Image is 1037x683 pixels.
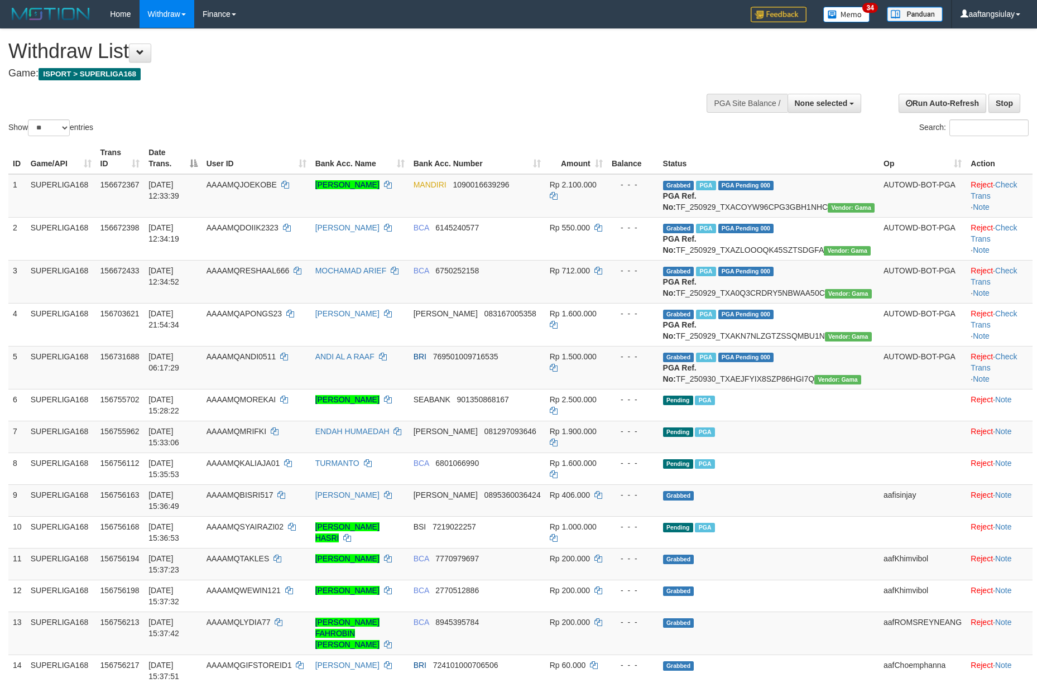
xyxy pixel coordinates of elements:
[971,490,993,499] a: Reject
[148,586,179,606] span: [DATE] 15:37:32
[315,586,380,595] a: [PERSON_NAME]
[550,586,590,595] span: Rp 200.000
[8,421,26,453] td: 7
[315,522,380,542] a: [PERSON_NAME] HASRI
[26,260,96,303] td: SUPERLIGA168
[966,516,1033,548] td: ·
[971,180,1017,200] a: Check Trans
[879,548,966,580] td: aafKhimvibol
[550,352,597,361] span: Rp 1.500.000
[663,310,694,319] span: Grabbed
[315,395,380,404] a: [PERSON_NAME]
[433,661,498,670] span: Copy 724101000706506 to clipboard
[971,266,1017,286] a: Check Trans
[100,266,140,275] span: 156672433
[696,181,716,190] span: Marked by aafsengchandara
[550,522,597,531] span: Rp 1.000.000
[663,267,694,276] span: Grabbed
[148,459,179,479] span: [DATE] 15:35:53
[8,612,26,655] td: 13
[315,554,380,563] a: [PERSON_NAME]
[148,309,179,329] span: [DATE] 21:54:34
[663,491,694,501] span: Grabbed
[663,618,694,628] span: Grabbed
[315,223,380,232] a: [PERSON_NAME]
[973,374,990,383] a: Note
[550,661,586,670] span: Rp 60.000
[414,661,426,670] span: BRI
[971,309,1017,329] a: Check Trans
[550,618,590,627] span: Rp 200.000
[8,548,26,580] td: 11
[607,142,659,174] th: Balance
[663,320,697,340] b: PGA Ref. No:
[8,516,26,548] td: 10
[26,580,96,612] td: SUPERLIGA168
[824,246,871,256] span: Vendor URL: https://trx31.1velocity.biz
[545,142,607,174] th: Amount: activate to sort column ascending
[148,223,179,243] span: [DATE] 12:34:19
[696,224,716,233] span: Marked by aafsoycanthlai
[433,352,498,361] span: Copy 769501009716535 to clipboard
[414,180,447,189] span: MANDIRI
[26,453,96,484] td: SUPERLIGA168
[659,346,879,389] td: TF_250930_TXAEJFYIX8SZP86HGI7Q
[435,266,479,275] span: Copy 6750252158 to clipboard
[879,142,966,174] th: Op: activate to sort column ascending
[550,554,590,563] span: Rp 200.000
[718,224,774,233] span: PGA Pending
[995,427,1012,436] a: Note
[26,389,96,421] td: SUPERLIGA168
[207,180,277,189] span: AAAAMQJOEKOBE
[315,266,387,275] a: MOCHAMAD ARIEF
[100,427,140,436] span: 156755962
[96,142,145,174] th: Trans ID: activate to sort column ascending
[971,459,993,468] a: Reject
[612,394,654,405] div: - - -
[879,217,966,260] td: AUTOWD-BOT-PGA
[988,94,1020,113] a: Stop
[696,310,716,319] span: Marked by aafchhiseyha
[8,68,680,79] h4: Game:
[995,586,1012,595] a: Note
[207,309,282,318] span: AAAAMQAPONGS23
[414,586,429,595] span: BCA
[315,661,380,670] a: [PERSON_NAME]
[995,459,1012,468] a: Note
[663,363,697,383] b: PGA Ref. No:
[659,303,879,346] td: TF_250929_TXAKN7NLZGTZSSQMBU1N
[414,266,429,275] span: BCA
[751,7,806,22] img: Feedback.jpg
[148,490,179,511] span: [DATE] 15:36:49
[550,223,590,232] span: Rp 550.000
[966,174,1033,218] td: · ·
[148,395,179,415] span: [DATE] 15:28:22
[814,375,861,384] span: Vendor URL: https://trx31.1velocity.biz
[39,68,141,80] span: ISPORT > SUPERLIGA168
[148,427,179,447] span: [DATE] 15:33:06
[707,94,787,113] div: PGA Site Balance /
[966,389,1033,421] td: ·
[26,142,96,174] th: Game/API: activate to sort column ascending
[100,554,140,563] span: 156756194
[879,346,966,389] td: AUTOWD-BOT-PGA
[995,522,1012,531] a: Note
[966,484,1033,516] td: ·
[971,395,993,404] a: Reject
[966,303,1033,346] td: · ·
[663,396,693,405] span: Pending
[612,617,654,628] div: - - -
[879,484,966,516] td: aafisinjay
[26,421,96,453] td: SUPERLIGA168
[971,352,993,361] a: Reject
[949,119,1029,136] input: Search:
[995,661,1012,670] a: Note
[887,7,943,22] img: panduan.png
[100,618,140,627] span: 156756213
[788,94,862,113] button: None selected
[966,612,1033,655] td: ·
[311,142,409,174] th: Bank Acc. Name: activate to sort column ascending
[26,484,96,516] td: SUPERLIGA168
[315,490,380,499] a: [PERSON_NAME]
[8,217,26,260] td: 2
